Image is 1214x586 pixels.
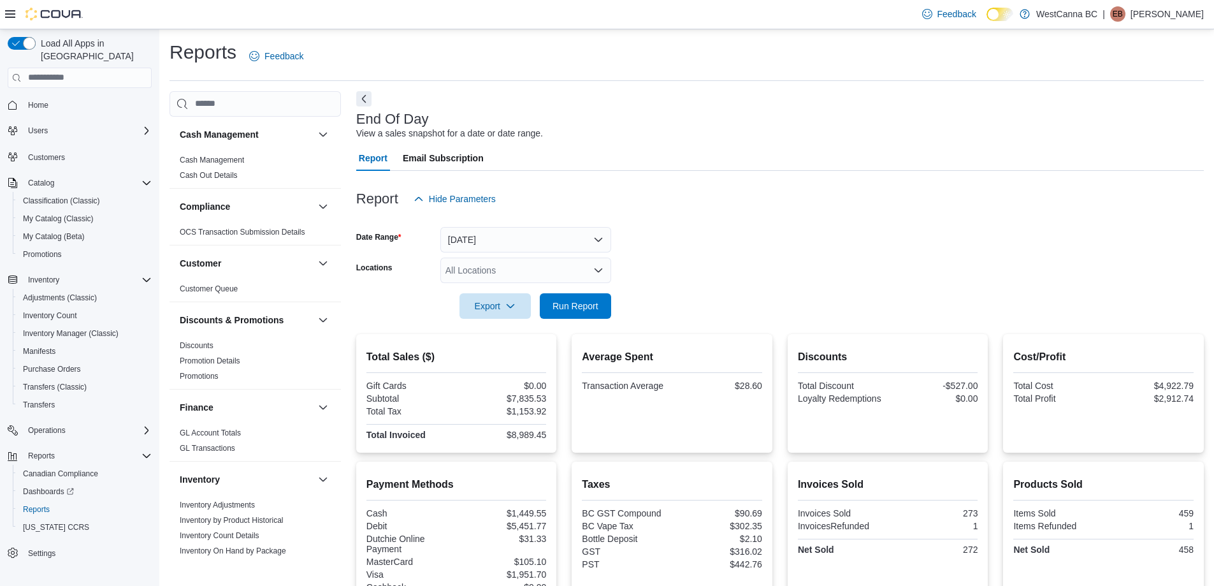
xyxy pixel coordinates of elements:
span: Dark Mode [986,21,987,22]
div: MasterCard [366,557,454,567]
a: Dashboards [18,484,79,499]
div: View a sales snapshot for a date or date range. [356,127,543,140]
h3: Discounts & Promotions [180,314,284,326]
div: $7,835.53 [459,393,546,404]
span: Feedback [937,8,976,20]
h2: Discounts [798,349,978,365]
h2: Average Spent [582,349,762,365]
button: Cash Management [315,127,331,142]
div: Total Discount [798,381,885,391]
span: Dashboards [23,487,74,497]
h3: Cash Management [180,128,259,141]
h3: Customer [180,257,221,270]
div: Customer [170,281,341,302]
div: Elisabeth Bjornson [1110,6,1125,22]
span: Classification (Classic) [18,193,152,209]
span: Dashboards [18,484,152,499]
p: | [1102,6,1105,22]
button: Settings [3,544,157,562]
div: Finance [170,425,341,461]
span: Washington CCRS [18,520,152,535]
div: InvoicesRefunded [798,521,885,531]
span: Email Subscription [403,145,484,171]
span: Inventory Manager (Classic) [23,328,119,339]
span: My Catalog (Beta) [23,231,85,242]
div: Discounts & Promotions [170,338,341,389]
img: Cova [25,8,83,20]
button: Finance [180,401,313,414]
h3: Finance [180,401,213,414]
div: 458 [1106,545,1194,555]
div: $8,989.45 [459,430,546,440]
button: Inventory Manager (Classic) [13,325,157,342]
div: 459 [1106,508,1194,518]
button: Open list of options [593,265,603,275]
button: Finance [315,400,331,415]
button: Inventory [180,473,313,486]
span: Promotions [18,247,152,262]
span: Inventory Count [23,311,77,321]
a: Transfers [18,397,60,413]
div: Compliance [170,224,341,245]
span: OCS Transaction Submission Details [180,227,305,237]
strong: Total Invoiced [366,430,426,440]
a: Transfers (Classic) [18,379,92,395]
div: -$527.00 [890,381,978,391]
span: Home [23,97,152,113]
button: Next [356,91,372,106]
div: Transaction Average [582,381,669,391]
h3: Inventory [180,473,220,486]
div: Items Refunded [1013,521,1101,531]
button: Export [459,293,531,319]
button: My Catalog (Classic) [13,210,157,228]
span: Customer Queue [180,284,238,294]
span: Transfers (Classic) [23,382,87,392]
a: Promotion Details [180,356,240,365]
span: Reports [18,502,152,517]
button: Operations [23,423,71,438]
button: My Catalog (Beta) [13,228,157,245]
button: Users [23,123,53,138]
div: PST [582,559,669,569]
div: $105.10 [459,557,546,567]
div: 272 [890,545,978,555]
span: Users [28,126,48,136]
span: Export [467,293,523,319]
span: Catalog [28,178,54,188]
span: Settings [28,548,55,559]
button: [US_STATE] CCRS [13,518,157,536]
span: Cash Management [180,155,244,165]
span: Inventory Adjustments [180,500,255,510]
span: Inventory Count [18,308,152,323]
a: Reports [18,502,55,517]
a: GL Transactions [180,444,235,453]
p: WestCanna BC [1036,6,1097,22]
div: 1 [1106,521,1194,531]
div: Total Cost [1013,381,1101,391]
span: Inventory [23,272,152,288]
div: Debit [366,521,454,531]
span: Promotions [180,371,219,381]
span: Hide Parameters [429,193,496,205]
div: $2.10 [675,534,762,544]
span: Reports [23,448,152,464]
span: My Catalog (Beta) [18,229,152,244]
button: Classification (Classic) [13,192,157,210]
span: Canadian Compliance [23,469,98,479]
span: Adjustments (Classic) [18,290,152,305]
span: Purchase Orders [18,362,152,377]
a: Purchase Orders [18,362,86,377]
div: $1,449.55 [459,508,546,518]
button: Home [3,96,157,114]
div: $442.76 [675,559,762,569]
div: Loyalty Redemptions [798,393,885,404]
span: Promotions [23,249,62,260]
button: Inventory [23,272,64,288]
div: Invoices Sold [798,508,885,518]
span: Transfers [18,397,152,413]
div: $316.02 [675,546,762,557]
a: Cash Out Details [180,171,238,180]
span: Transfers (Classic) [18,379,152,395]
span: Operations [23,423,152,438]
a: Feedback [917,1,981,27]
